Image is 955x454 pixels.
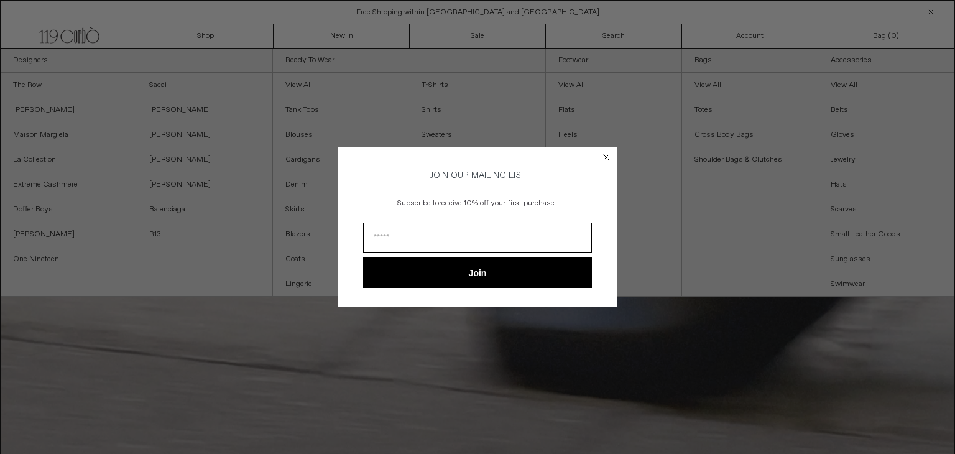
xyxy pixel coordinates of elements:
[363,257,592,288] button: Join
[600,151,612,164] button: Close dialog
[439,198,555,208] span: receive 10% off your first purchase
[397,198,439,208] span: Subscribe to
[428,170,527,181] span: JOIN OUR MAILING LIST
[363,223,592,253] input: Email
